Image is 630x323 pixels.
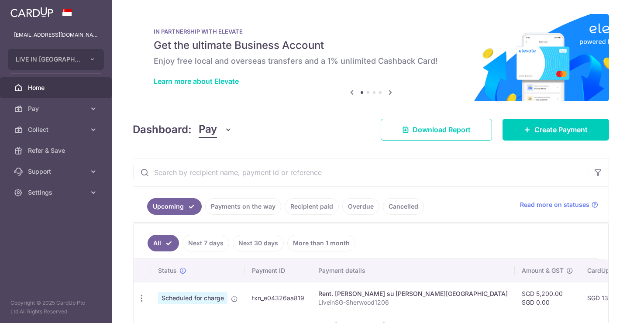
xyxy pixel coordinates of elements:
th: Payment details [311,259,515,282]
span: Download Report [413,124,471,135]
button: LIVE IN [GEOGRAPHIC_DATA][DOMAIN_NAME] PRIVATE LIMITED [8,49,104,70]
input: Search by recipient name, payment id or reference [133,158,588,186]
span: Home [28,83,86,92]
span: LIVE IN [GEOGRAPHIC_DATA][DOMAIN_NAME] PRIVATE LIMITED [16,55,80,64]
a: Create Payment [503,119,609,141]
span: Refer & Save [28,146,86,155]
p: IN PARTNERSHIP WITH ELEVATE [154,28,588,35]
span: CardUp fee [587,266,620,275]
a: Cancelled [383,198,424,215]
th: Payment ID [245,259,311,282]
span: Support [28,167,86,176]
button: Pay [199,121,232,138]
a: Read more on statuses [520,200,598,209]
td: SGD 5,200.00 SGD 0.00 [515,282,580,314]
span: Pay [28,104,86,113]
img: Renovation banner [133,14,609,101]
span: Pay [199,121,217,138]
span: Scheduled for charge [158,292,227,304]
a: Next 7 days [182,235,229,251]
a: Learn more about Elevate [154,77,239,86]
p: LiveinSG-Sherwood1206 [318,298,508,307]
a: Overdue [342,198,379,215]
h5: Get the ultimate Business Account [154,38,588,52]
a: Recipient paid [285,198,339,215]
a: Next 30 days [233,235,284,251]
a: Upcoming [147,198,202,215]
a: All [148,235,179,251]
span: Create Payment [534,124,588,135]
span: Collect [28,125,86,134]
img: CardUp [10,7,53,17]
span: Read more on statuses [520,200,589,209]
h6: Enjoy free local and overseas transfers and a 1% unlimited Cashback Card! [154,56,588,66]
h4: Dashboard: [133,122,192,137]
span: Settings [28,188,86,197]
td: txn_e04326aa819 [245,282,311,314]
a: Download Report [381,119,492,141]
a: More than 1 month [287,235,355,251]
span: Status [158,266,177,275]
a: Payments on the way [205,198,281,215]
span: Amount & GST [522,266,564,275]
p: [EMAIL_ADDRESS][DOMAIN_NAME] [14,31,98,39]
div: Rent. [PERSON_NAME] su [PERSON_NAME][GEOGRAPHIC_DATA] [318,289,508,298]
